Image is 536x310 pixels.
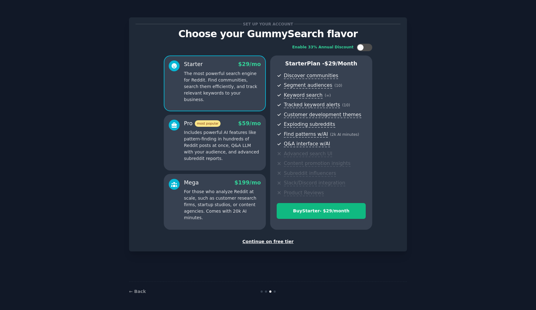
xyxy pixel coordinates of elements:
span: most popular [195,120,221,127]
span: Content promotion insights [284,160,351,167]
p: For those who analyze Reddit at scale, such as customer research firms, startup studios, or conte... [184,188,261,221]
p: Includes powerful AI features like pattern-finding in hundreds of Reddit posts at once, Q&A LLM w... [184,129,261,162]
span: $ 29 /month [324,60,357,67]
span: $ 59 /mo [238,120,261,126]
span: Discover communities [284,73,338,79]
span: Advanced search UI [284,151,332,157]
a: ← Back [129,289,146,294]
span: ( 2k AI minutes ) [330,132,359,137]
span: Exploding subreddits [284,121,335,128]
span: ( 10 ) [334,83,342,88]
p: Choose your GummySearch flavor [136,29,400,39]
span: Subreddit influencers [284,170,336,177]
span: Tracked keyword alerts [284,102,340,108]
div: Buy Starter - $ 29 /month [277,208,365,214]
span: Customer development themes [284,112,361,118]
p: Starter Plan - [277,60,366,68]
span: Set up your account [242,21,294,27]
span: Slack/Discord integration [284,180,345,186]
span: Find patterns w/AI [284,131,328,138]
div: Continue on free tier [136,238,400,245]
button: BuyStarter- $29/month [277,203,366,219]
div: Starter [184,60,203,68]
span: $ 29 /mo [238,61,261,67]
span: Product Reviews [284,190,324,196]
div: Pro [184,120,221,127]
div: Enable 33% Annual Discount [292,45,354,50]
p: The most powerful search engine for Reddit. Find communities, search them efficiently, and track ... [184,70,261,103]
div: Mega [184,179,199,187]
span: $ 199 /mo [234,179,261,186]
span: Keyword search [284,92,323,99]
span: ( 10 ) [342,103,350,107]
span: Segment audiences [284,82,332,89]
span: Q&A interface w/AI [284,141,330,147]
span: ( ∞ ) [325,93,331,98]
